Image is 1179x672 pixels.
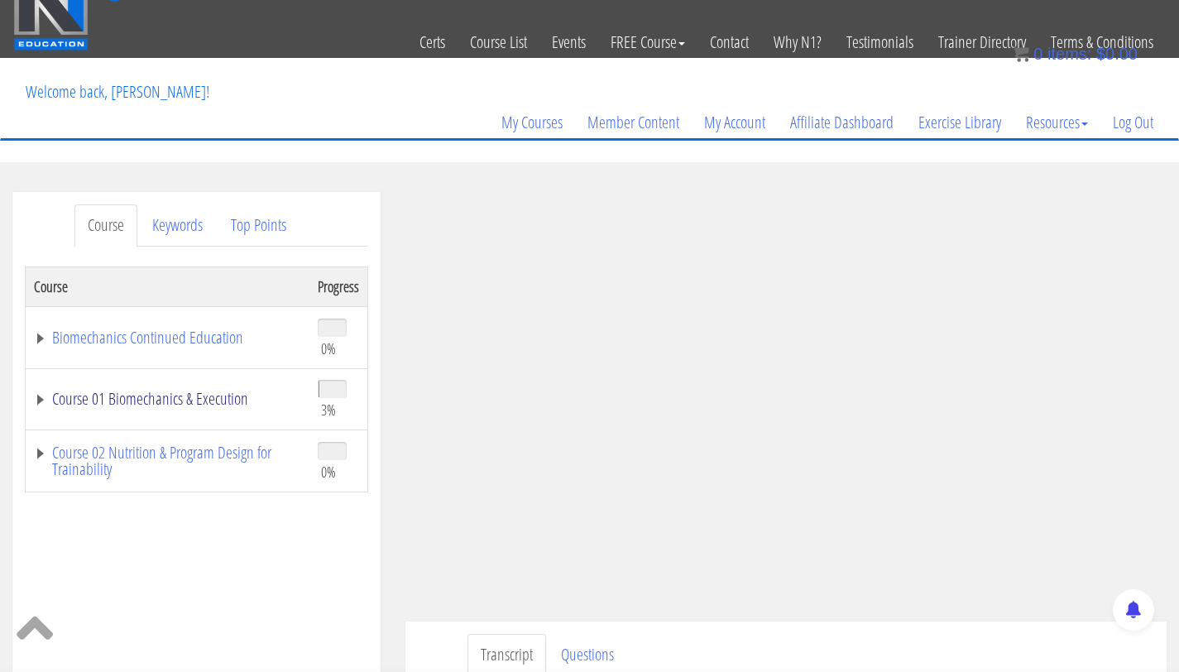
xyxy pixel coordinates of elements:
a: Resources [1014,83,1100,162]
img: icon11.png [1013,46,1029,62]
a: Course 02 Nutrition & Program Design for Trainability [34,444,301,478]
a: Course [74,204,137,247]
span: $ [1096,45,1105,63]
a: Why N1? [761,2,834,83]
a: Terms & Conditions [1038,2,1166,83]
a: FREE Course [598,2,697,83]
a: Course 01 Biomechanics & Execution [34,391,301,407]
span: items: [1047,45,1091,63]
a: Exercise Library [906,83,1014,162]
span: 0% [321,339,336,358]
a: Trainer Directory [926,2,1038,83]
bdi: 0.00 [1096,45,1138,63]
a: Events [539,2,598,83]
span: 0 [1033,45,1042,63]
a: My Courses [489,83,575,162]
a: 0 items: $0.00 [1013,45,1138,63]
th: Course [26,266,310,306]
a: Log Out [1100,83,1166,162]
th: Progress [309,266,368,306]
a: Member Content [575,83,692,162]
a: My Account [692,83,778,162]
span: 3% [321,401,336,419]
p: Welcome back, [PERSON_NAME]! [13,59,222,125]
a: Affiliate Dashboard [778,83,906,162]
span: 0% [321,463,336,481]
a: Top Points [218,204,300,247]
a: Biomechanics Continued Education [34,329,301,346]
a: Testimonials [834,2,926,83]
a: Course List [458,2,539,83]
a: Keywords [139,204,216,247]
a: Certs [407,2,458,83]
a: Contact [697,2,761,83]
